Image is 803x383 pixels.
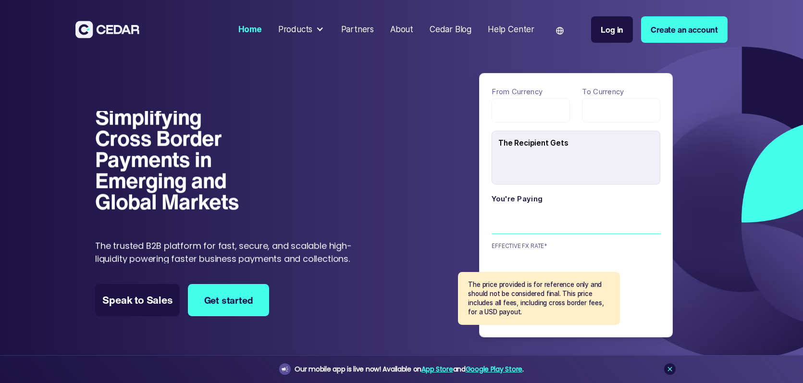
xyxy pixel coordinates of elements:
a: App Store [421,364,453,374]
a: Home [234,19,266,40]
a: About [386,19,418,40]
div: About [390,24,413,36]
div: Partners [341,24,374,36]
div: The Recipient Gets [498,134,660,153]
div: Help Center [488,24,534,36]
div: EFFECTIVE FX RATE* [492,242,549,250]
p: The price provided is for reference only and should not be considered final. This price includes ... [468,280,610,317]
img: announcement [281,365,289,373]
div: Log in [601,24,623,36]
label: You're paying [492,193,660,206]
a: Log in [591,16,633,43]
div: Home [238,24,262,36]
p: The trusted B2B platform for fast, secure, and scalable high-liquidity powering faster business p... [95,239,364,265]
a: Create an account [641,16,728,43]
h1: Simplifying Cross Border Payments in Emerging and Global Markets [95,107,256,213]
div: Our mobile app is live now! Available on and . [295,363,523,375]
a: Partners [337,19,378,40]
a: Cedar Blog [426,19,476,40]
div: Cedar Blog [430,24,471,36]
div: Products [278,24,313,36]
label: To currency [582,86,660,99]
a: Google Play Store [466,364,522,374]
a: Get started [188,284,270,317]
div: Products [274,19,329,39]
form: payField [492,86,660,295]
label: From currency [492,86,570,99]
a: Help Center [484,19,539,40]
a: Speak to Sales [95,284,179,317]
